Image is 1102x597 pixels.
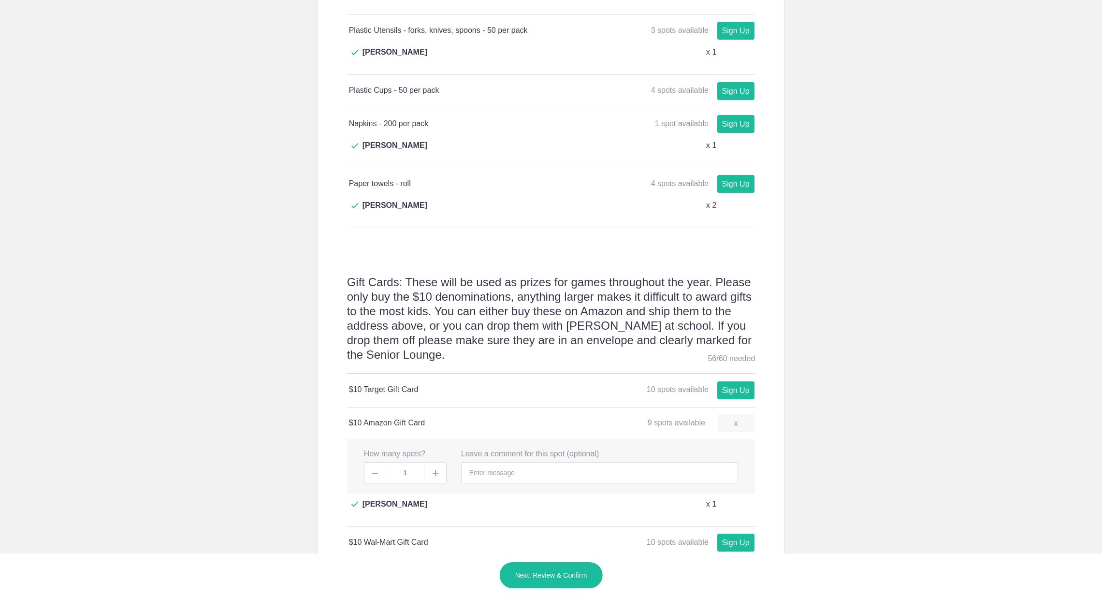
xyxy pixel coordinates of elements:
span: 9 spots available [648,419,705,427]
a: x [718,414,754,432]
span: [PERSON_NAME] [362,200,427,223]
p: x 1 [706,498,716,510]
a: Sign Up [717,534,754,552]
h4: $10 Target Gift Card [349,384,551,395]
span: [PERSON_NAME] [362,46,427,70]
span: [PERSON_NAME] [362,498,427,522]
span: 4 spots available [651,86,709,94]
img: Check dark green [351,203,359,209]
p: x 1 [706,140,716,151]
p: x 1 [706,46,716,58]
div: 56 60 needed [708,351,755,366]
span: / [716,354,718,363]
h4: Napkins - 200 per pack [349,118,551,130]
img: Check dark green [351,50,359,56]
a: Sign Up [717,115,754,133]
img: Check dark green [351,143,359,149]
h2: Gift Cards: These will be used as prizes for games throughout the year. Please only buy the $10 d... [347,274,755,374]
p: x 2 [706,200,716,211]
span: 10 spots available [647,538,709,546]
span: 10 spots available [647,385,709,393]
span: 1 spot available [655,119,709,128]
label: Leave a comment for this spot (optional) [461,449,599,460]
button: Next: Review & Confirm [499,562,603,589]
img: Plus gray [433,470,438,476]
span: [PERSON_NAME] [362,140,427,163]
span: 4 spots available [651,179,709,188]
h4: Plastic Cups - 50 per pack [349,85,551,96]
span: 3 spots available [651,26,709,34]
a: Sign Up [717,175,754,193]
a: Sign Up [717,22,754,40]
img: Minus gray [372,473,378,474]
img: Check dark green [351,501,359,507]
h4: $10 Wal-Mart Gift Card [349,537,551,548]
label: How many spots? [364,449,425,460]
h4: $10 Amazon Gift Card [349,417,551,429]
h4: Paper towels - roll [349,178,551,189]
a: Sign Up [717,381,754,399]
input: Enter message [461,462,738,483]
a: Sign Up [717,82,754,100]
h4: Plastic Utensils - forks, knives, spoons - 50 per pack [349,25,551,36]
